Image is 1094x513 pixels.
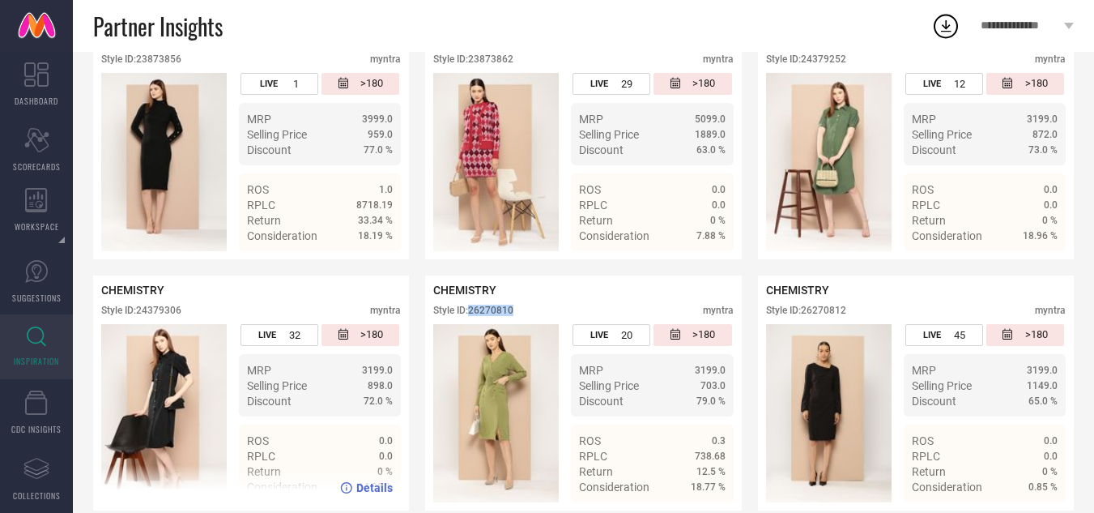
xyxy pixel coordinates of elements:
[621,78,632,90] span: 29
[912,465,946,478] span: Return
[360,328,383,342] span: >180
[712,199,726,211] span: 0.0
[579,379,639,392] span: Selling Price
[1044,435,1058,447] span: 0.0
[579,450,607,463] span: RPLC
[1025,328,1048,342] span: >180
[13,489,61,502] span: COLLECTIONS
[433,73,559,251] img: Style preview image
[364,144,393,156] span: 77.0 %
[368,380,393,391] span: 898.0
[590,79,608,89] span: LIVE
[696,230,726,242] span: 7.88 %
[986,73,1064,95] div: Number of days since the style was first listed on the platform
[247,183,269,196] span: ROS
[101,73,227,251] div: Click to view image
[912,113,936,126] span: MRP
[695,129,726,140] span: 1889.0
[370,305,401,316] div: myntra
[712,435,726,447] span: 0.3
[247,143,292,156] span: Discount
[293,78,299,90] span: 1
[247,128,307,141] span: Selling Price
[1044,199,1058,211] span: 0.0
[358,230,393,242] span: 18.19 %
[1042,215,1058,226] span: 0 %
[1028,481,1058,493] span: 0.85 %
[356,259,393,271] span: Details
[579,465,613,478] span: Return
[289,329,300,341] span: 32
[692,77,715,91] span: >180
[15,220,59,233] span: WORKSPACE
[766,305,846,316] div: Style ID: 26270812
[101,284,164,297] span: CHEMISTRY
[101,305,181,316] div: Style ID: 24379306
[356,199,393,211] span: 8718.19
[621,329,632,341] span: 20
[766,284,829,297] span: CHEMISTRY
[912,379,972,392] span: Selling Price
[358,215,393,226] span: 33.34 %
[321,73,399,95] div: Number of days since the style was first listed on the platform
[247,229,317,242] span: Consideration
[93,10,223,43] span: Partner Insights
[905,73,983,95] div: Number of days the style has been live on the platform
[433,73,559,251] div: Click to view image
[1028,395,1058,407] span: 65.0 %
[579,434,601,447] span: ROS
[356,481,393,494] span: Details
[703,305,734,316] div: myntra
[579,395,624,408] span: Discount
[247,364,271,377] span: MRP
[1023,230,1058,242] span: 18.96 %
[653,324,731,346] div: Number of days since the style was first listed on the platform
[1028,144,1058,156] span: 73.0 %
[379,435,393,447] span: 0.0
[1035,305,1066,316] div: myntra
[931,11,960,41] div: Open download list
[247,379,307,392] span: Selling Price
[241,324,318,346] div: Number of days the style has been live on the platform
[696,144,726,156] span: 63.0 %
[1021,259,1058,271] span: Details
[579,229,649,242] span: Consideration
[360,77,383,91] span: >180
[579,214,613,227] span: Return
[258,330,276,340] span: LIVE
[362,113,393,125] span: 3999.0
[15,95,58,107] span: DASHBOARD
[247,113,271,126] span: MRP
[912,214,946,227] span: Return
[912,128,972,141] span: Selling Price
[579,143,624,156] span: Discount
[321,324,399,346] div: Number of days since the style was first listed on the platform
[912,183,934,196] span: ROS
[362,365,393,376] span: 3199.0
[579,183,601,196] span: ROS
[433,284,496,297] span: CHEMISTRY
[12,292,62,304] span: SUGGESTIONS
[364,395,393,407] span: 72.0 %
[579,199,607,212] span: RPLC
[101,324,227,502] img: Style preview image
[579,113,603,126] span: MRP
[766,73,892,251] img: Style preview image
[986,324,1064,346] div: Number of days since the style was first listed on the platform
[260,79,278,89] span: LIVE
[579,128,639,141] span: Selling Price
[579,364,603,377] span: MRP
[433,53,513,65] div: Style ID: 23873862
[689,259,726,271] span: Details
[1027,365,1058,376] span: 3199.0
[912,450,940,463] span: RPLC
[673,259,726,271] a: Details
[700,380,726,391] span: 703.0
[1027,380,1058,391] span: 1149.0
[691,481,726,493] span: 18.77 %
[695,113,726,125] span: 5099.0
[712,184,726,195] span: 0.0
[11,423,62,435] span: CDC INSIGHTS
[912,199,940,212] span: RPLC
[923,330,941,340] span: LIVE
